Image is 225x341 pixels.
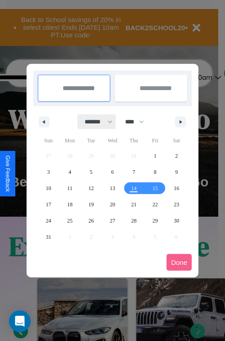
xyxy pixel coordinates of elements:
[59,180,80,196] button: 11
[68,164,71,180] span: 4
[89,180,94,196] span: 12
[175,164,178,180] span: 9
[144,213,166,229] button: 29
[59,164,80,180] button: 4
[4,155,11,192] div: Give Feedback
[46,180,51,196] span: 10
[132,164,135,180] span: 7
[90,164,93,180] span: 5
[67,180,72,196] span: 11
[38,213,59,229] button: 24
[123,196,144,213] button: 21
[102,133,123,148] span: Wed
[102,180,123,196] button: 13
[110,180,115,196] span: 13
[110,196,115,213] span: 20
[110,213,115,229] span: 27
[153,180,158,196] span: 15
[9,310,31,332] div: Open Intercom Messenger
[166,164,187,180] button: 9
[123,180,144,196] button: 14
[46,196,51,213] span: 17
[102,213,123,229] button: 27
[59,213,80,229] button: 25
[102,164,123,180] button: 6
[89,213,94,229] span: 26
[89,196,94,213] span: 19
[102,196,123,213] button: 20
[38,196,59,213] button: 17
[144,148,166,164] button: 1
[174,213,179,229] span: 30
[166,213,187,229] button: 30
[67,196,72,213] span: 18
[131,196,136,213] span: 21
[174,196,179,213] span: 23
[153,196,158,213] span: 22
[123,133,144,148] span: Thu
[166,180,187,196] button: 16
[81,180,102,196] button: 12
[81,196,102,213] button: 19
[59,196,80,213] button: 18
[81,164,102,180] button: 5
[166,196,187,213] button: 23
[144,196,166,213] button: 22
[166,148,187,164] button: 2
[46,229,51,245] span: 31
[67,213,72,229] span: 25
[123,164,144,180] button: 7
[144,133,166,148] span: Fri
[47,164,50,180] span: 3
[154,164,157,180] span: 8
[38,164,59,180] button: 3
[123,213,144,229] button: 28
[153,213,158,229] span: 29
[38,133,59,148] span: Sun
[166,254,192,271] button: Done
[38,229,59,245] button: 31
[131,213,136,229] span: 28
[111,164,114,180] span: 6
[59,133,80,148] span: Mon
[131,180,136,196] span: 14
[175,148,178,164] span: 2
[81,213,102,229] button: 26
[166,133,187,148] span: Sat
[154,148,157,164] span: 1
[81,133,102,148] span: Tue
[144,180,166,196] button: 15
[174,180,179,196] span: 16
[46,213,51,229] span: 24
[38,180,59,196] button: 10
[144,164,166,180] button: 8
